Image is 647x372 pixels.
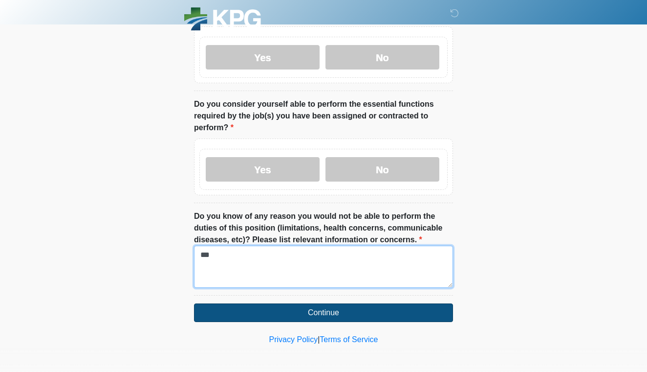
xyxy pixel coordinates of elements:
[194,98,453,134] label: Do you consider yourself able to perform the essential functions required by the job(s) you have ...
[320,335,378,344] a: Terms of Service
[206,157,320,182] label: Yes
[318,335,320,344] a: |
[194,210,453,246] label: Do you know of any reason you would not be able to perform the duties of this position (limitatio...
[325,45,439,70] label: No
[184,7,261,33] img: KPG Healthcare Logo
[269,335,318,344] a: Privacy Policy
[206,45,320,70] label: Yes
[325,157,439,182] label: No
[194,303,453,322] button: Continue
